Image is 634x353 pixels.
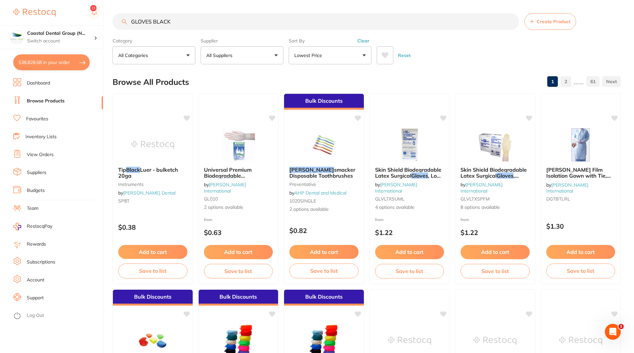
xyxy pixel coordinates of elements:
[118,167,187,179] b: Tip Black Luer - bulketch 20ga
[118,223,187,231] p: $0.38
[113,78,189,87] h2: Browse All Products
[461,245,530,259] button: Add to cart
[289,46,371,64] button: Lowest Price
[411,172,428,179] em: Gloves
[546,222,615,230] p: $1.30
[13,311,101,321] button: Log Out
[204,204,273,211] span: 2 options available
[131,128,174,161] img: Tip Black Luer - bulketch 20ga
[204,182,246,194] span: by
[546,182,588,194] span: by
[473,128,516,161] img: Skin Shield Biodegradable Latex Surgical Gloves, Powder Free, Sterile, Pair
[375,196,405,202] span: GLVLTXSUML
[289,245,359,259] button: Add to cart
[294,52,325,59] p: Lowest Price
[201,38,283,44] label: Supplier
[123,190,175,196] a: [PERSON_NAME] Dental
[302,128,345,161] img: Placksmacker Disposable Toothbrushes
[27,151,54,158] a: View Orders
[284,94,364,110] div: Bulk Discounts
[218,178,235,185] em: Gloves
[461,229,530,236] p: $1.22
[118,264,187,278] button: Save to list
[204,217,213,222] span: from
[289,227,359,234] p: $0.82
[206,52,235,59] p: All Suppliers
[199,290,278,306] div: Bulk Discounts
[388,128,431,161] img: Skin Shield Biodegradable Latex Surgical Gloves, Low Powder, Sterile, Pair
[289,166,355,179] span: smacker Disposable Toothbrushes
[204,182,246,194] a: [PERSON_NAME] International
[289,264,359,278] button: Save to list
[461,196,490,202] span: GLVLTXSPFM
[355,38,371,44] button: Clear
[13,5,56,20] a: Restocq Logo
[204,229,273,236] p: $0.63
[113,46,195,64] button: All Categories
[289,38,371,44] label: Sort By
[375,217,384,222] span: from
[27,187,45,194] a: Budgets
[461,204,530,211] span: 8 options available
[461,167,530,179] b: Skin Shield Biodegradable Latex Surgical Gloves, Powder Free, Sterile, Pair
[204,166,252,185] span: Universal Premium Biodegradable Latex
[618,324,624,329] span: 1
[461,166,527,179] span: Skin Shield Biodegradable Latex Surgical
[547,75,558,88] a: 1
[204,167,273,179] b: Universal Premium Biodegradable Latex Gloves, Low Powder, Pack
[204,196,218,202] span: GL010
[546,264,615,278] button: Save to list
[113,38,195,44] label: Category
[10,30,24,44] img: Coastal Dental Group (Newcastle)
[375,229,444,236] p: $1.22
[461,182,503,194] span: by
[25,134,57,140] a: Inventory Lists
[289,206,359,213] span: 2 options available
[27,277,44,283] a: Account
[204,245,273,259] button: Add to cart
[375,182,417,194] span: by
[27,169,46,176] a: Suppliers
[546,245,615,259] button: Add to cart
[13,223,52,230] a: RestocqPay
[396,46,413,64] button: Reset
[27,205,38,212] a: Team
[284,290,364,306] div: Bulk Discounts
[461,217,469,222] span: from
[118,166,178,179] span: Luer - bulketch 20ga
[118,245,187,259] button: Add to cart
[375,172,441,185] span: , Low Powder, Sterile, Pair
[27,223,52,230] span: RestocqPay
[289,167,359,179] b: Placksmacker Disposable Toothbrushes
[27,38,94,44] p: Switch account
[201,46,283,64] button: All Suppliers
[375,264,444,278] button: Save to list
[118,166,126,173] span: Tip
[546,196,570,202] span: DGTBTLRL
[294,190,346,196] a: AHP Dental and Medical
[13,9,56,17] img: Restocq Logo
[27,312,44,319] a: Log Out
[524,13,576,30] button: Create Product
[126,166,140,173] em: Black
[537,19,570,24] span: Create Product
[289,182,359,187] small: preventative
[546,166,611,191] span: [PERSON_NAME] Film Isolation Gown with Tie, Thumbs Up, Long Sleeve, Open
[26,116,48,122] a: Favourites
[27,80,50,87] a: Dashboard
[204,178,270,191] span: , Low Powder, Pack
[113,13,519,30] input: Search Products
[27,259,55,265] a: Subscriptions
[13,223,21,230] img: RestocqPay
[375,204,444,211] span: 4 options available
[27,98,65,104] a: Browse Products
[461,172,524,185] span: , Powder Free, Sterile, Pair
[605,324,621,340] iframe: Intercom live chat
[289,190,346,196] span: by
[461,182,503,194] a: [PERSON_NAME] International
[118,190,175,196] span: by
[113,290,193,306] div: Bulk Discounts
[27,30,94,37] h4: Coastal Dental Group (Newcastle)
[118,52,151,59] p: All Categories
[375,182,417,194] a: [PERSON_NAME] International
